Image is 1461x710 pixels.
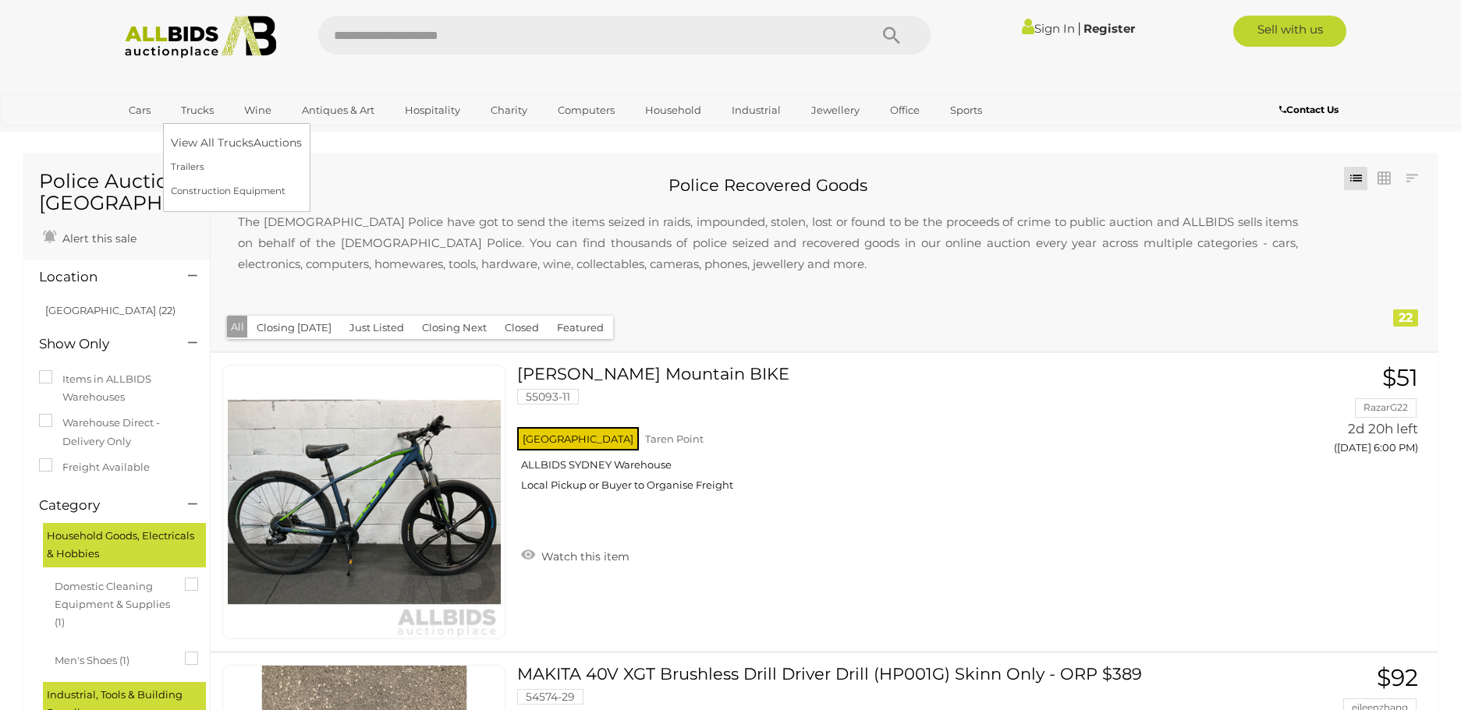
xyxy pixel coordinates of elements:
[39,225,140,249] a: Alert this sale
[43,523,206,567] div: Household Goods, Electricals & Hobbies
[940,97,992,123] a: Sports
[395,97,470,123] a: Hospitality
[55,648,172,669] span: Men's Shoes (1)
[227,316,248,338] button: All
[1077,19,1081,37] span: |
[495,316,548,340] button: Closed
[1382,363,1418,392] span: $51
[548,316,613,340] button: Featured
[853,16,931,55] button: Search
[119,97,161,123] a: Cars
[1022,21,1075,36] a: Sign In
[234,97,282,123] a: Wine
[59,231,137,245] span: Alert this sale
[39,370,194,407] label: Items in ALLBIDS Warehouses
[1245,365,1422,462] a: $51 RazarG22 2d 20h left ([DATE] 6:00 PM)
[722,97,791,123] a: Industrial
[119,123,250,149] a: [GEOGRAPHIC_DATA]
[1377,663,1418,692] span: $92
[39,458,150,476] label: Freight Available
[880,97,930,123] a: Office
[537,549,629,563] span: Watch this item
[55,574,172,632] span: Domestic Cleaning Equipment & Supplies (1)
[45,304,176,316] a: [GEOGRAPHIC_DATA] (22)
[529,365,1222,503] a: [PERSON_NAME] Mountain BIKE 55093-11 [GEOGRAPHIC_DATA] Taren Point ALLBIDS SYDNEY Warehouse Local...
[116,16,285,58] img: Allbids.com.au
[247,316,341,340] button: Closing [DATE]
[1279,101,1342,118] a: Contact Us
[292,97,385,123] a: Antiques & Art
[1083,21,1135,36] a: Register
[413,316,496,340] button: Closing Next
[480,97,537,123] a: Charity
[39,171,194,214] h1: Police Auctions [GEOGRAPHIC_DATA]
[635,97,711,123] a: Household
[222,196,1314,290] p: The [DEMOGRAPHIC_DATA] Police have got to send the items seized in raids, impounded, stolen, lost...
[39,498,165,513] h4: Category
[222,176,1314,194] h2: Police Recovered Goods
[517,543,633,567] a: Watch this item
[39,337,165,351] h4: Show Only
[548,97,625,123] a: Computers
[1233,16,1346,47] a: Sell with us
[340,316,413,340] button: Just Listed
[1279,104,1339,115] b: Contact Us
[228,366,501,638] img: 55093-11a.jpeg
[171,97,224,123] a: Trucks
[1393,309,1418,327] div: 22
[39,270,165,284] h4: Location
[39,414,194,450] label: Warehouse Direct - Delivery Only
[801,97,870,123] a: Jewellery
